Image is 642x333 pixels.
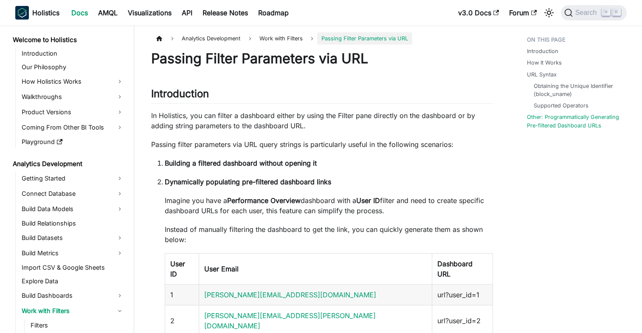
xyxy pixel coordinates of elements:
[19,304,127,318] a: Work with Filters
[602,8,610,16] kbd: ⌘
[19,187,127,200] a: Connect Database
[165,178,331,186] strong: Dynamically populating pre-filtered dashboard links
[573,9,602,17] span: Search
[561,5,627,20] button: Search (Command+K)
[504,6,542,20] a: Forum
[10,34,127,46] a: Welcome to Holistics
[15,6,59,20] a: HolisticsHolistics
[255,32,307,45] span: Work with Filters
[165,159,317,167] strong: Building a filtered dashboard without opening it
[19,90,127,104] a: Walkthroughs
[151,110,493,131] p: In Holistics, you can filter a dashboard either by using the Filter pane directly on the dashboar...
[527,113,622,129] a: Other: Programmatically Generating Pre-filtered Dashboard URLs
[199,254,432,285] th: User Email
[253,6,294,20] a: Roadmap
[19,202,127,216] a: Build Data Models
[15,6,29,20] img: Holistics
[204,311,376,330] a: [PERSON_NAME][EMAIL_ADDRESS][PERSON_NAME][DOMAIN_NAME]
[19,172,127,185] a: Getting Started
[227,196,301,205] strong: Performance Overview
[123,6,177,20] a: Visualizations
[527,71,557,79] a: URL Syntax
[177,6,197,20] a: API
[204,291,376,299] a: [PERSON_NAME][EMAIL_ADDRESS][DOMAIN_NAME]
[7,25,134,333] nav: Docs sidebar
[534,82,618,98] a: Obtaining the Unique Identifier (block_uname)
[542,6,556,20] button: Switch between dark and light mode (currently light mode)
[19,275,127,287] a: Explore Data
[19,136,127,148] a: Playground
[19,75,127,88] a: How Holistics Works
[612,8,621,16] kbd: K
[356,196,380,205] strong: User ID
[28,319,127,331] a: Filters
[93,6,123,20] a: AMQL
[19,246,127,260] a: Build Metrics
[10,158,127,170] a: Analytics Development
[19,121,127,134] a: Coming From Other BI Tools
[19,105,127,119] a: Product Versions
[19,262,127,274] a: Import CSV & Google Sheets
[151,32,493,45] nav: Breadcrumbs
[66,6,93,20] a: Docs
[151,50,493,67] h1: Passing Filter Parameters via URL
[32,8,59,18] b: Holistics
[19,61,127,73] a: Our Philosophy
[19,217,127,229] a: Build Relationships
[317,32,412,45] span: Passing Filter Parameters via URL
[165,254,199,285] th: User ID
[197,6,253,20] a: Release Notes
[527,47,558,55] a: Introduction
[432,285,493,305] td: url?user_id=1
[151,32,167,45] a: Home page
[151,139,493,150] p: Passing filter parameters via URL query strings is particularly useful in the following scenarios:
[527,59,562,67] a: How It Works
[432,254,493,285] th: Dashboard URL
[165,224,493,245] p: Instead of manually filtering the dashboard to get the link, you can quickly generate them as sho...
[534,102,588,110] a: Supported Operators
[19,289,127,302] a: Build Dashboards
[19,231,127,245] a: Build Datasets
[177,32,245,45] span: Analytics Development
[165,285,199,305] td: 1
[165,195,493,216] p: Imagine you have a dashboard with a filter and need to create specific dashboard URLs for each us...
[453,6,504,20] a: v3.0 Docs
[151,87,493,104] h2: Introduction
[19,48,127,59] a: Introduction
